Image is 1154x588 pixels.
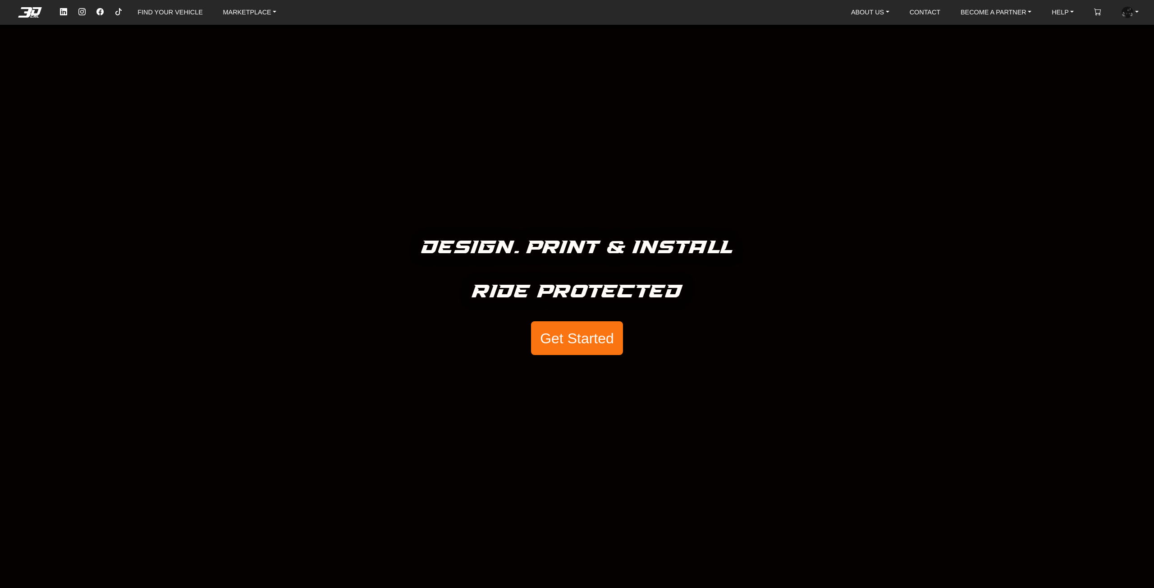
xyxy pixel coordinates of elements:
button: Get Started [531,321,623,356]
a: HELP [1048,5,1077,20]
h5: Ride Protected [472,277,682,307]
a: ABOUT US [847,5,893,20]
a: CONTACT [906,5,944,20]
a: BECOME A PARTNER [957,5,1035,20]
a: FIND YOUR VEHICLE [134,5,206,20]
h5: Design. Print & Install [421,233,733,263]
a: MARKETPLACE [220,5,280,20]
